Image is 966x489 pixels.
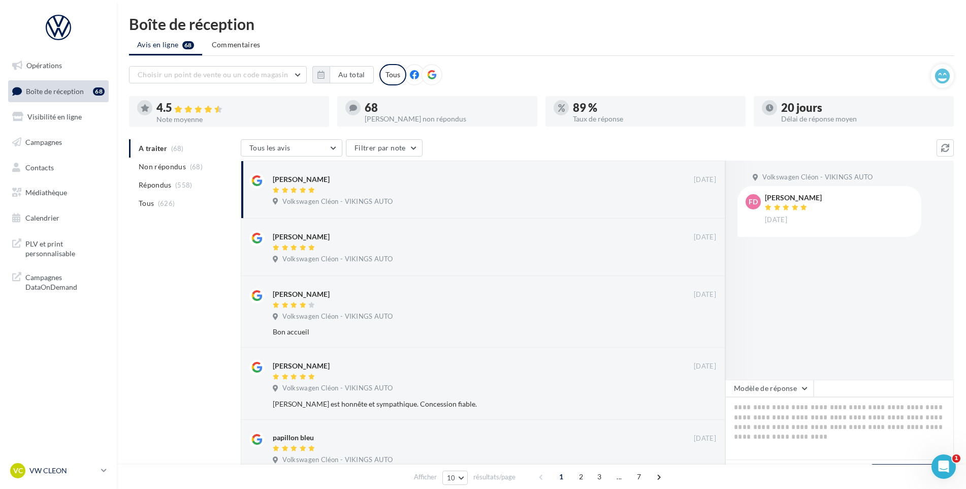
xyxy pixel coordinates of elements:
span: PLV et print personnalisable [25,237,105,259]
a: Campagnes [6,132,111,153]
div: 89 % [573,102,737,113]
span: 2 [573,469,589,485]
iframe: Intercom live chat [931,454,956,479]
button: 10 [442,471,468,485]
span: [DATE] [694,290,716,299]
span: résultats/page [473,472,516,482]
a: Contacts [6,157,111,178]
span: 7 [631,469,647,485]
div: [PERSON_NAME] [765,194,822,201]
div: [PERSON_NAME] [273,289,330,299]
div: 20 jours [781,102,946,113]
span: Contacts [25,163,54,171]
div: Tous [379,64,406,85]
span: [DATE] [694,362,716,371]
span: Volkswagen Cléon - VIKINGS AUTO [762,173,873,182]
span: Volkswagen Cléon - VIKINGS AUTO [282,312,393,321]
button: Au total [330,66,374,83]
div: 4.5 [156,102,321,114]
div: papillon bleu [273,433,314,443]
span: Médiathèque [25,188,67,197]
span: VC [13,466,23,476]
span: 1 [952,454,960,463]
div: [PERSON_NAME] [273,232,330,242]
span: 10 [447,474,456,482]
span: Campagnes DataOnDemand [25,270,105,292]
a: Opérations [6,55,111,76]
span: 3 [591,469,607,485]
span: Volkswagen Cléon - VIKINGS AUTO [282,384,393,393]
span: [DATE] [694,434,716,443]
a: Médiathèque [6,182,111,203]
div: Note moyenne [156,116,321,123]
span: Campagnes [25,138,62,146]
div: 68 [93,87,105,96]
div: Boîte de réception [129,16,954,32]
div: 68 [365,102,529,113]
span: [DATE] [765,216,787,225]
span: Volkswagen Cléon - VIKINGS AUTO [282,255,393,264]
span: Boîte de réception [26,86,84,95]
span: Opérations [26,61,62,70]
span: Commentaires [212,40,261,50]
span: (558) [175,181,192,189]
div: Taux de réponse [573,115,737,123]
a: VC VW CLEON [8,461,109,480]
span: Choisir un point de vente ou un code magasin [138,70,288,79]
span: Répondus [139,180,172,190]
button: Choisir un point de vente ou un code magasin [129,66,307,83]
span: Calendrier [25,213,59,222]
p: VW CLEON [29,466,97,476]
a: PLV et print personnalisable [6,233,111,263]
div: Délai de réponse moyen [781,115,946,123]
a: Calendrier [6,207,111,229]
span: Tous [139,198,154,208]
a: Visibilité en ligne [6,106,111,128]
button: Au total [312,66,374,83]
span: (68) [190,163,203,171]
div: [PERSON_NAME] non répondus [365,115,529,123]
span: Fd [749,197,758,207]
span: Non répondus [139,162,186,172]
span: ... [611,469,627,485]
span: [DATE] [694,233,716,242]
span: [DATE] [694,175,716,185]
span: Visibilité en ligne [27,112,82,121]
a: Boîte de réception68 [6,80,111,102]
div: [PERSON_NAME] est honnête et sympathique. Concession fiable. [273,399,650,409]
span: Volkswagen Cléon - VIKINGS AUTO [282,197,393,206]
span: (626) [158,199,175,207]
span: Afficher [414,472,437,482]
span: Volkswagen Cléon - VIKINGS AUTO [282,455,393,465]
span: 1 [553,469,569,485]
div: [PERSON_NAME] [273,361,330,371]
button: Modèle de réponse [725,380,814,397]
button: Filtrer par note [346,139,423,157]
div: [PERSON_NAME] [273,174,330,185]
div: Bon accueil [273,327,650,337]
button: Tous les avis [241,139,342,157]
span: Tous les avis [249,143,291,152]
a: Campagnes DataOnDemand [6,266,111,296]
